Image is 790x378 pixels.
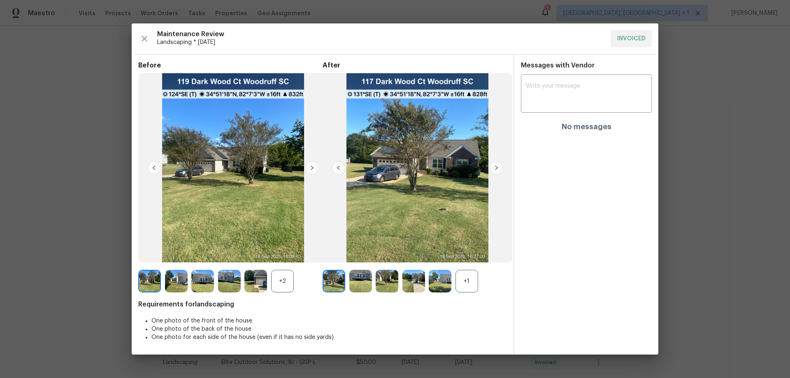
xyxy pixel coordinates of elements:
[521,62,595,69] span: Messages with Vendor
[138,61,323,70] span: Before
[305,161,318,174] img: right-chevron-button-url
[455,270,478,292] div: +1
[323,61,507,70] span: After
[490,161,503,174] img: right-chevron-button-url
[148,161,161,174] img: left-chevron-button-url
[138,300,507,308] span: Requirements for landscaping
[332,161,345,174] img: left-chevron-button-url
[562,123,611,131] h4: No messages
[157,30,604,38] span: Maintenance Review
[151,325,507,333] li: One photo of the back of the house
[157,38,604,46] span: Landscaping * [DATE]
[271,270,294,292] div: +2
[151,317,507,325] li: One photo of the front of the house
[151,333,507,341] li: One photo for each side of the house (even if it has no side yards)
